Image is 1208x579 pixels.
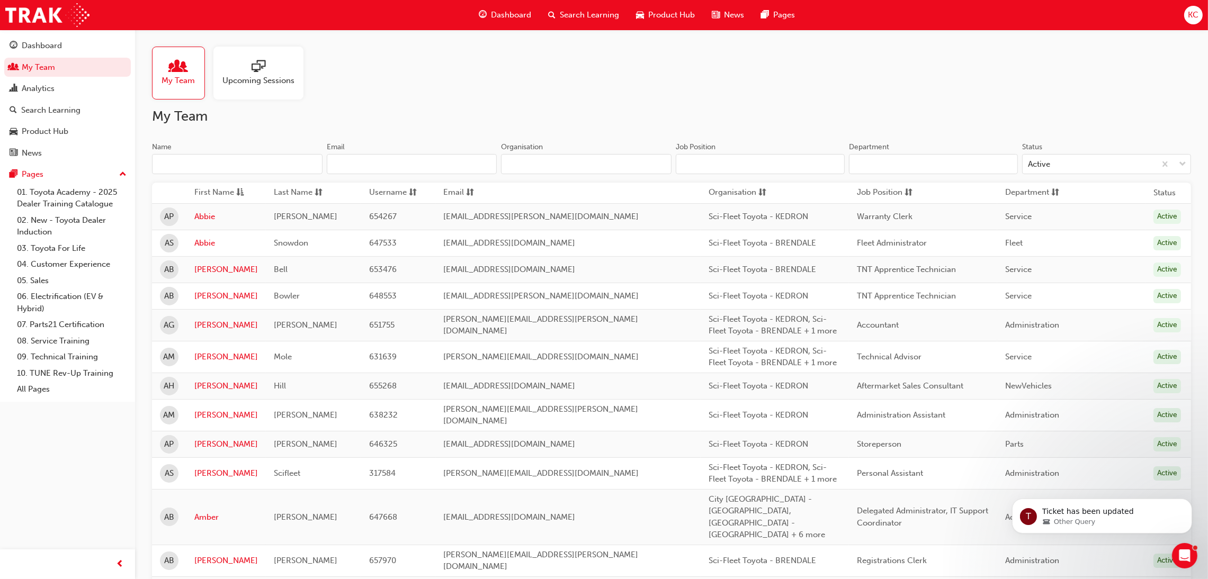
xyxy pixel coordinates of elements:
span: people-icon [172,60,185,75]
span: Hill [274,381,286,391]
a: 01. Toyota Academy - 2025 Dealer Training Catalogue [13,184,131,212]
button: KC [1184,6,1203,24]
span: 655268 [369,381,397,391]
span: Dashboard [491,9,531,21]
span: [PERSON_NAME] [274,410,337,420]
button: Pages [4,165,131,184]
input: Name [152,154,323,174]
span: news-icon [10,149,17,158]
a: News [4,143,131,163]
span: pages-icon [10,170,17,179]
div: Name [152,142,172,152]
span: Sci-Fleet Toyota - KEDRON, Sci-Fleet Toyota - BRENDALE + 1 more [709,463,837,484]
span: 653476 [369,265,397,274]
span: First Name [194,186,234,200]
span: News [724,9,744,21]
span: 317584 [369,468,396,478]
span: 631639 [369,352,397,361]
span: Username [369,186,407,200]
div: Search Learning [21,104,80,116]
span: 654267 [369,212,397,221]
span: [EMAIL_ADDRESS][DOMAIN_NAME] [443,238,575,248]
span: Email [443,186,464,200]
div: Active [1153,318,1181,332]
span: 657970 [369,556,396,565]
span: Bell [274,265,288,274]
div: Active [1153,379,1181,393]
a: 04. Customer Experience [13,256,131,273]
span: sorting-icon [1051,186,1059,200]
button: Usernamesorting-icon [369,186,427,200]
a: Abbie [194,237,258,249]
a: [PERSON_NAME] [194,409,258,421]
div: Active [1153,466,1181,481]
span: [EMAIL_ADDRESS][DOMAIN_NAME] [443,381,575,391]
span: [PERSON_NAME][EMAIL_ADDRESS][DOMAIN_NAME] [443,468,639,478]
span: Job Position [857,186,902,200]
div: Product Hub [22,125,68,138]
a: All Pages [13,381,131,397]
span: Sci-Fleet Toyota - KEDRON [709,212,808,221]
span: Sci-Fleet Toyota - BRENDALE [709,238,816,248]
span: Last Name [274,186,312,200]
span: [PERSON_NAME] [274,556,337,565]
span: search-icon [10,106,17,115]
input: Email [327,154,497,174]
span: [PERSON_NAME] [274,212,337,221]
div: Active [1153,263,1181,277]
span: search-icon [548,8,556,22]
span: KC [1188,9,1198,21]
span: Administration Assistant [857,410,945,420]
span: prev-icon [117,558,124,571]
button: First Nameasc-icon [194,186,253,200]
span: guage-icon [10,41,17,51]
span: [EMAIL_ADDRESS][PERSON_NAME][DOMAIN_NAME] [443,212,639,221]
a: search-iconSearch Learning [540,4,628,26]
span: 651755 [369,320,395,330]
span: sessionType_ONLINE_URL-icon [252,60,265,75]
div: Active [1153,408,1181,422]
span: AS [165,467,174,480]
span: down-icon [1179,158,1186,171]
button: Last Namesorting-icon [274,186,332,200]
button: DashboardMy TeamAnalyticsSearch LearningProduct HubNews [4,34,131,165]
span: Sci-Fleet Toyota - KEDRON [709,410,808,420]
span: Administration [1005,556,1059,565]
div: Analytics [22,83,55,95]
span: [PERSON_NAME] [274,439,337,449]
a: My Team [4,58,131,77]
span: Administration [1005,410,1059,420]
a: Upcoming Sessions [213,47,312,99]
a: pages-iconPages [753,4,803,26]
a: 10. TUNE Rev-Up Training [13,365,131,382]
input: Job Position [676,154,845,174]
a: [PERSON_NAME] [194,290,258,302]
input: Department [849,154,1018,174]
span: Service [1005,352,1032,361]
span: AH [164,380,175,392]
span: people-icon [10,63,17,73]
span: Warranty Clerk [857,212,912,221]
a: 03. Toyota For Life [13,240,131,257]
button: Departmentsorting-icon [1005,186,1063,200]
a: 09. Technical Training [13,349,131,365]
div: Organisation [501,142,543,152]
span: sorting-icon [315,186,323,200]
span: AB [164,290,174,302]
a: Analytics [4,79,131,98]
span: Scifleet [274,468,300,478]
span: AS [165,237,174,249]
a: [PERSON_NAME] [194,380,258,392]
span: Sci-Fleet Toyota - KEDRON [709,439,808,449]
span: sorting-icon [409,186,417,200]
span: Registrations Clerk [857,556,927,565]
div: Active [1153,210,1181,224]
span: Storeperson [857,439,901,449]
span: Organisation [709,186,756,200]
span: [EMAIL_ADDRESS][DOMAIN_NAME] [443,439,575,449]
a: 05. Sales [13,273,131,289]
span: 638232 [369,410,398,420]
